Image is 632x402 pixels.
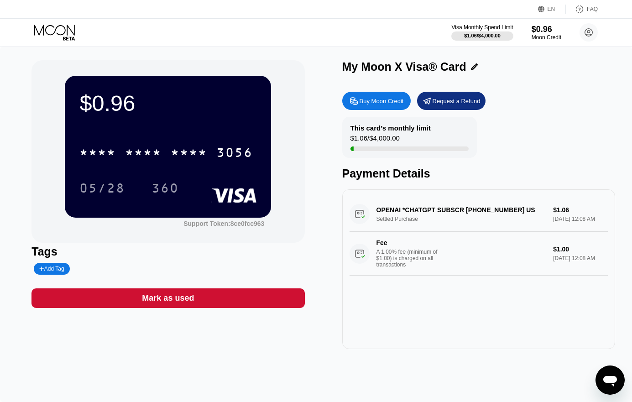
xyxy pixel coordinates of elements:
[532,25,561,34] div: $0.96
[538,5,566,14] div: EN
[216,146,253,161] div: 3056
[464,33,501,38] div: $1.06 / $4,000.00
[417,92,486,110] div: Request a Refund
[451,24,513,41] div: Visa Monthly Spend Limit$1.06/$4,000.00
[31,245,304,258] div: Tags
[553,255,608,261] div: [DATE] 12:08 AM
[79,182,125,197] div: 05/28
[31,288,304,308] div: Mark as used
[73,177,132,199] div: 05/28
[142,293,194,303] div: Mark as used
[532,25,561,41] div: $0.96Moon Credit
[376,249,445,268] div: A 1.00% fee (minimum of $1.00) is charged on all transactions
[183,220,264,227] div: Support Token: 8ce0fcc963
[145,177,186,199] div: 360
[350,134,400,146] div: $1.06 / $4,000.00
[532,34,561,41] div: Moon Credit
[595,365,625,395] iframe: Button to launch messaging window
[34,263,69,275] div: Add Tag
[39,266,64,272] div: Add Tag
[587,6,598,12] div: FAQ
[79,90,256,116] div: $0.96
[350,232,608,276] div: FeeA 1.00% fee (minimum of $1.00) is charged on all transactions$1.00[DATE] 12:08 AM
[376,239,440,246] div: Fee
[342,92,411,110] div: Buy Moon Credit
[183,220,264,227] div: Support Token:8ce0fcc963
[553,245,608,253] div: $1.00
[566,5,598,14] div: FAQ
[151,182,179,197] div: 360
[350,124,431,132] div: This card’s monthly limit
[433,97,481,105] div: Request a Refund
[548,6,555,12] div: EN
[451,24,513,31] div: Visa Monthly Spend Limit
[342,60,466,73] div: My Moon X Visa® Card
[360,97,404,105] div: Buy Moon Credit
[342,167,615,180] div: Payment Details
